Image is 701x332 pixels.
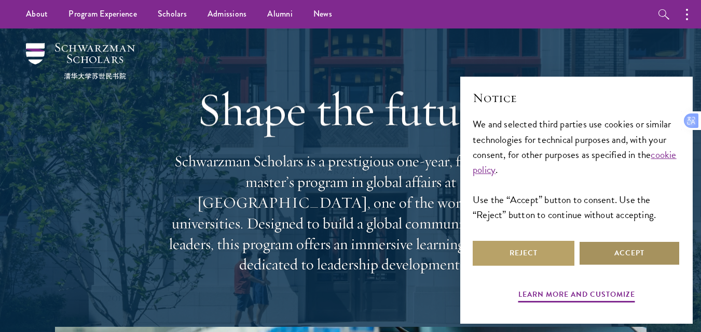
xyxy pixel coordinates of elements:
h1: Shape the future. [164,80,538,138]
a: cookie policy [473,147,677,177]
button: Accept [579,241,680,266]
h2: Notice [473,89,680,107]
button: Reject [473,241,574,266]
button: Learn more and customize [518,288,635,304]
p: Schwarzman Scholars is a prestigious one-year, fully funded master’s program in global affairs at... [164,151,538,275]
img: Schwarzman Scholars [26,43,135,79]
div: We and selected third parties use cookies or similar technologies for technical purposes and, wit... [473,117,680,222]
